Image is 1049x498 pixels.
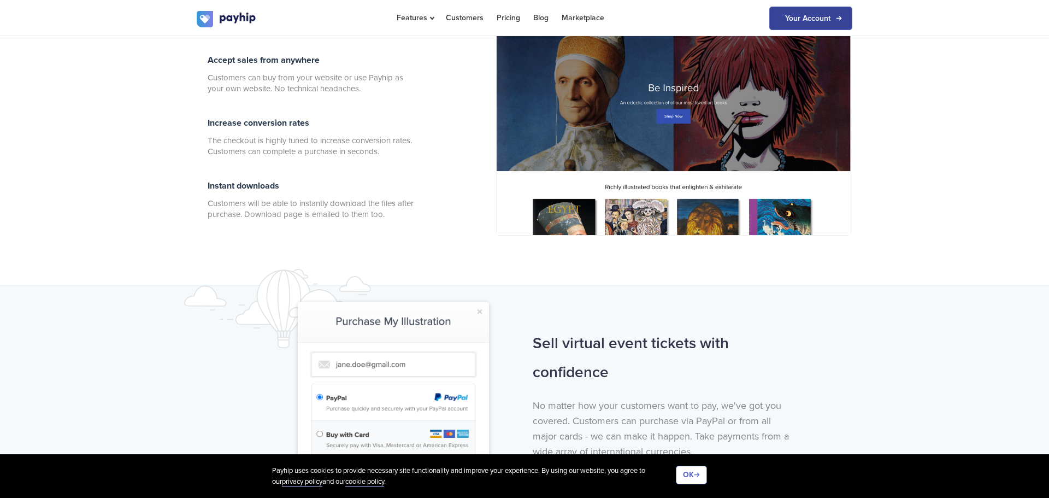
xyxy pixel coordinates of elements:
span: Customers can buy from your website or use Payhip as your own website. No technical headaches. [208,72,415,94]
a: Instant downloads Customers will be able to instantly download the files after purchase. Download... [197,178,415,222]
div: Payhip uses cookies to provide necessary site functionality and improve your experience. By using... [272,466,676,487]
span: Customers will be able to instantly download the files after purchase. Download page is emailed t... [208,198,415,220]
h2: Sell virtual event tickets with confidence [533,329,797,387]
a: Your Account [769,7,852,30]
img: airballon.svg [184,269,403,348]
a: cookie policy [345,477,384,487]
span: Increase conversion rates [208,118,309,128]
a: Accept sales from anywhere Customers can buy from your website or use Payhip as your own website.... [197,52,415,96]
span: Features [397,13,433,22]
p: No matter how your customers want to pay, we've got you covered. Customers can purchase via PayPa... [533,398,797,459]
span: Accept sales from anywhere [208,55,320,66]
a: privacy policy [282,477,322,487]
button: OK [676,466,707,484]
a: Increase conversion rates The checkout is highly tuned to increase conversion rates. Customers ca... [197,115,415,159]
span: The checkout is highly tuned to increase conversion rates. Customers can complete a purchase in s... [208,135,415,157]
span: Instant downloads [208,180,279,191]
img: logo.svg [197,11,257,27]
